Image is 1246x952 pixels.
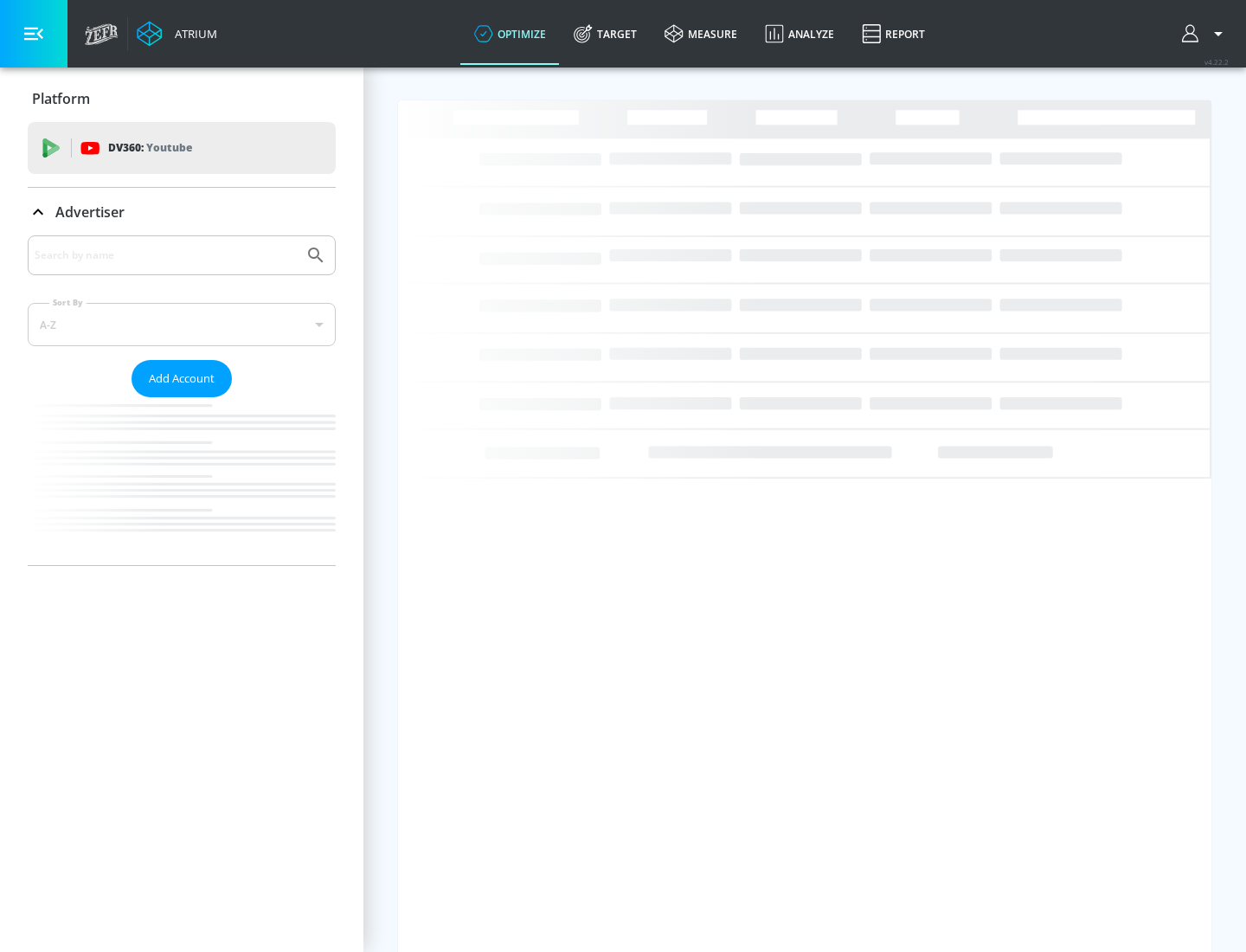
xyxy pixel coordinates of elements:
[751,3,848,65] a: Analyze
[848,3,939,65] a: Report
[146,138,192,157] p: Youtube
[137,21,217,47] a: Atrium
[560,3,651,65] a: Target
[1204,57,1229,67] span: v 4.22.2
[28,74,336,123] div: Platform
[32,89,90,108] p: Platform
[49,297,87,308] label: Sort By
[28,188,336,236] div: Advertiser
[28,303,336,346] div: A-Z
[168,26,217,42] div: Atrium
[28,122,336,174] div: DV360: Youtube
[28,397,336,565] nav: list of Advertiser
[149,369,215,389] span: Add Account
[55,203,125,222] p: Advertiser
[108,138,192,158] p: DV360:
[460,3,560,65] a: optimize
[651,3,751,65] a: measure
[132,360,232,397] button: Add Account
[35,244,297,267] input: Search by name
[28,235,336,565] div: Advertiser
